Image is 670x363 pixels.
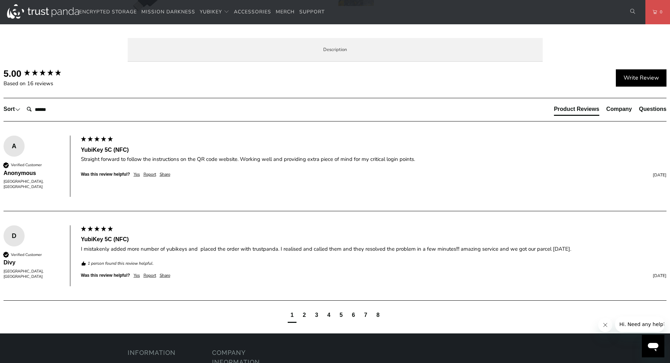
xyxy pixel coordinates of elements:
[312,309,321,323] div: page3
[4,269,63,280] div: [GEOGRAPHIC_DATA], [GEOGRAPHIC_DATA]
[616,69,666,87] div: Write Review
[134,273,140,278] div: Yes
[174,273,666,279] div: [DATE]
[657,8,663,16] span: 0
[11,162,42,168] div: Verified Customer
[81,156,666,163] div: Straight forward to follow the instructions on the QR code website. Working well and providing ex...
[554,105,666,119] div: Reviews Tabs
[7,4,79,19] img: Trust Panda Australia
[4,80,77,87] div: Based on 16 reviews
[4,67,77,80] div: Overall product rating out of 5: 5.00
[598,318,612,332] iframe: Close message
[234,4,271,20] a: Accessories
[299,4,325,20] a: Support
[4,179,63,190] div: [GEOGRAPHIC_DATA], [GEOGRAPHIC_DATA]
[4,141,25,151] div: A
[340,311,343,319] div: page5
[276,4,295,20] a: Merch
[23,69,62,78] div: 5.00 star rating
[11,252,42,257] div: Verified Customer
[364,311,367,319] div: page7
[81,171,130,177] div: Was this review helpful?
[554,105,599,113] div: Product Reviews
[352,311,355,319] div: page6
[200,4,229,20] summary: YubiKey
[4,105,20,113] div: Sort
[300,309,309,323] div: page2
[606,105,632,113] div: Company
[376,311,379,319] div: page8
[4,67,21,80] div: 5.00
[80,225,114,234] div: 5 star rating
[288,309,296,323] div: current page1
[325,309,333,323] div: page4
[24,102,80,117] input: Search
[143,273,156,278] div: Report
[88,261,154,267] em: 1 person found this review helpful.
[639,105,666,113] div: Questions
[291,311,294,319] div: page1
[81,146,666,154] div: YubiKey 5C (NFC)
[642,335,664,357] iframe: Button to launch messaging window
[4,231,25,241] div: D
[337,309,346,323] div: page5
[174,172,666,178] div: [DATE]
[234,8,271,15] span: Accessories
[4,169,63,177] div: Anonymous
[79,4,325,20] nav: Translation missing: en.navigation.header.main_nav
[81,273,130,278] div: Was this review helpful?
[79,4,137,20] a: Encrypted Storage
[4,5,51,11] span: Hi. Need any help?
[303,311,306,319] div: page2
[615,317,664,332] iframe: Message from company
[81,245,666,253] div: I mistakenly added more number of yubikeys and placed the order with trustpanda. I realised and c...
[160,273,170,278] div: Share
[200,8,222,15] span: YubiKey
[134,171,140,177] div: Yes
[80,136,114,144] div: 5 star rating
[143,171,156,177] div: Report
[128,38,543,62] label: Description
[4,259,63,267] div: Divy
[141,8,195,15] span: Mission Darkness
[299,8,325,15] span: Support
[349,309,358,323] div: page6
[81,236,666,243] div: YubiKey 5C (NFC)
[374,309,382,323] div: page8
[160,171,170,177] div: Share
[327,311,331,319] div: page4
[79,8,137,15] span: Encrypted Storage
[361,309,370,323] div: page7
[141,4,195,20] a: Mission Darkness
[276,8,295,15] span: Merch
[315,311,318,319] div: page3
